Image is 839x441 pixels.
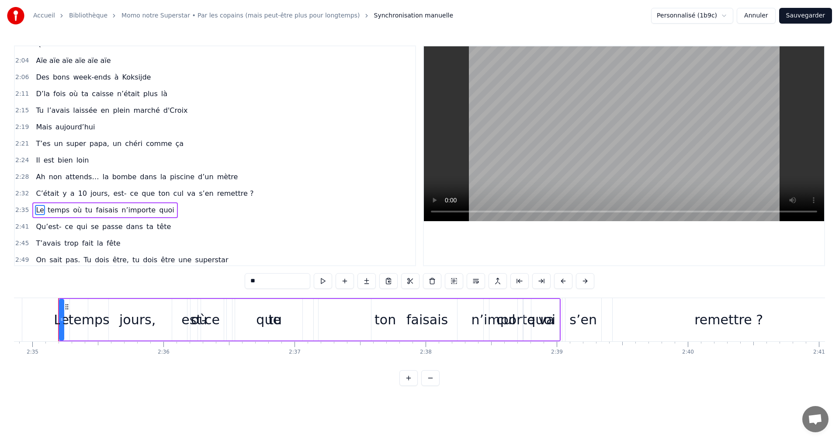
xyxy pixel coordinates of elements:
span: est [43,155,55,165]
span: 2:15 [15,106,29,115]
span: 2:32 [15,189,29,198]
span: jours, [90,188,111,198]
span: ton [157,188,170,198]
span: super [66,139,87,149]
span: Aïe aïe aïe aïe aïe aïe [35,56,111,66]
span: y [62,188,67,198]
span: d’un [197,172,215,182]
span: fait [81,238,94,248]
span: 2:06 [15,73,29,82]
span: dois [142,255,158,265]
div: où [191,310,207,330]
a: Bibliothèque [69,11,107,20]
span: être, [112,255,130,265]
span: T’es [35,139,51,149]
span: superstar [194,255,229,265]
span: 2:45 [15,239,29,248]
span: à [114,72,120,82]
div: temps [69,310,110,330]
button: Sauvegarder [779,8,832,24]
div: faisais [406,310,448,330]
span: Il [35,155,41,165]
span: remettre ? [216,188,255,198]
span: C’était [35,188,60,198]
span: bombe [111,172,138,182]
span: trop [63,238,79,248]
span: Tu [35,105,44,115]
span: papa, [89,139,110,149]
span: Qu’est- [35,222,62,232]
span: que [141,188,156,198]
div: remettre ? [694,310,763,330]
span: 2:28 [15,173,29,181]
span: plus [142,89,159,99]
span: 2:24 [15,156,29,165]
span: dans [125,222,144,232]
span: ta [146,222,154,232]
span: a [69,188,76,198]
span: est- [112,188,127,198]
nav: breadcrumb [33,11,453,20]
span: la [96,238,104,248]
span: marché [132,105,160,115]
span: n’était [116,89,141,99]
a: Momo notre Superstar • Par les copains (mais peut-être plus pour longtemps) [121,11,360,20]
span: fête [106,238,121,248]
span: attends… [65,172,100,182]
span: T’avais [35,238,62,248]
img: youka [7,7,24,24]
span: comme [145,139,173,149]
div: Le [54,310,69,330]
span: 2:19 [15,123,29,132]
span: un [53,139,64,149]
span: loin [76,155,90,165]
span: être [160,255,176,265]
span: 2:11 [15,90,29,98]
span: cul [173,188,184,198]
span: la [101,172,109,182]
span: 2:49 [15,256,29,264]
span: dois [94,255,110,265]
span: Synchronisation manuelle [374,11,454,20]
span: dans [139,172,157,182]
div: 2:39 [551,349,563,356]
span: bons [52,72,70,82]
span: ce [129,188,139,198]
div: 2:40 [682,349,694,356]
span: où [68,89,79,99]
div: 2:38 [420,349,432,356]
span: se [90,222,100,232]
span: plein [112,105,131,115]
div: 2:36 [158,349,170,356]
span: qui [76,222,88,232]
span: piscine [169,172,195,182]
a: Accueil [33,11,55,20]
span: un [112,139,122,149]
span: tu [132,255,140,265]
span: où [72,205,83,215]
span: fois [52,89,66,99]
span: ta [80,89,89,99]
div: n’importe [472,310,535,330]
button: Annuler [737,8,775,24]
div: tu [268,310,282,330]
span: en [100,105,110,115]
div: 2:37 [289,349,301,356]
div: quoi [527,310,555,330]
span: Des [35,72,50,82]
span: laissée [72,105,98,115]
span: non [48,172,63,182]
span: la [159,172,167,182]
span: quoi [158,205,175,215]
span: aujourd’hui [55,122,96,132]
span: Tu [83,255,92,265]
span: d'Croix [163,105,189,115]
span: Le [35,205,45,215]
span: 2:04 [15,56,29,65]
span: mètre [216,172,239,182]
div: Ouvrir le chat [802,406,829,432]
span: 2:21 [15,139,29,148]
span: passe [101,222,123,232]
span: faisais [95,205,119,215]
span: s’en [198,188,214,198]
